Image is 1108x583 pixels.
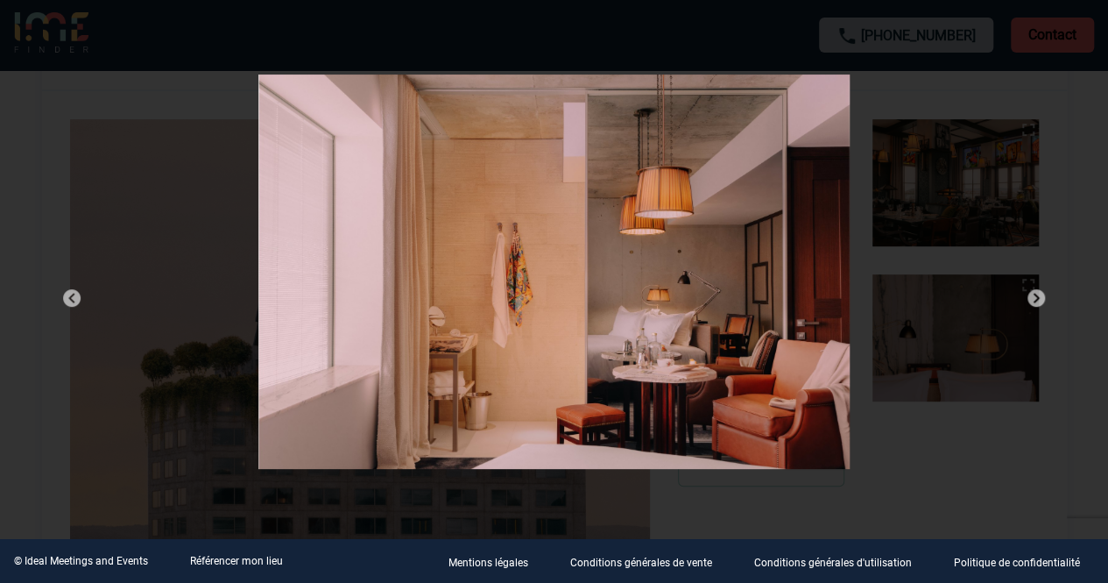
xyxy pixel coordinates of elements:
[556,553,740,570] a: Conditions générales de vente
[954,557,1080,569] p: Politique de confidentialité
[448,557,528,569] p: Mentions légales
[754,557,912,569] p: Conditions générales d'utilisation
[190,555,283,567] a: Référencer mon lieu
[940,553,1108,570] a: Politique de confidentialité
[570,557,712,569] p: Conditions générales de vente
[434,553,556,570] a: Mentions légales
[14,555,148,567] div: © Ideal Meetings and Events
[740,553,940,570] a: Conditions générales d'utilisation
